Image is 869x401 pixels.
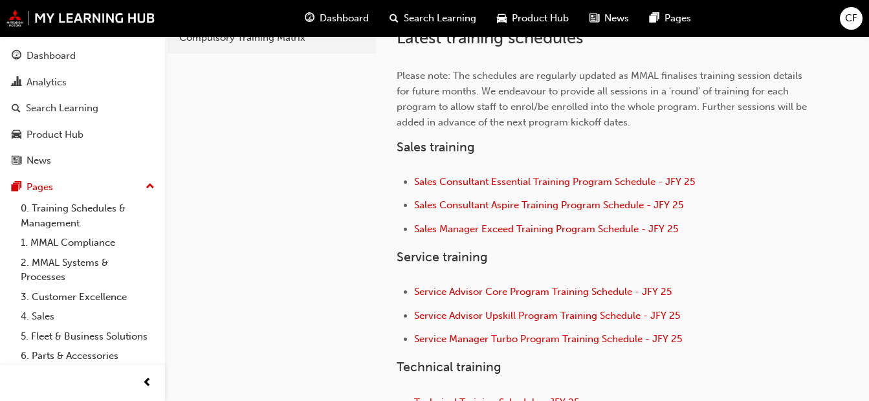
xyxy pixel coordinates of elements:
[12,155,21,167] span: news-icon
[173,27,371,49] a: Compulsory Training Matrix
[294,5,379,32] a: guage-iconDashboard
[390,10,399,27] span: search-icon
[397,140,475,155] span: Sales training
[16,307,160,327] a: 4. Sales
[604,11,629,26] span: News
[5,70,160,94] a: Analytics
[840,7,863,30] button: CF
[12,103,21,114] span: search-icon
[414,333,682,345] a: Service Manager Turbo Program Training Schedule - JFY 25
[665,11,691,26] span: Pages
[5,96,160,120] a: Search Learning
[397,28,583,48] span: Latest training schedules
[397,70,809,128] span: Please note: The schedules are regularly updated as MMAL finalises training session details for f...
[487,5,579,32] a: car-iconProduct Hub
[27,180,53,195] div: Pages
[16,346,160,366] a: 6. Parts & Accessories
[12,182,21,193] span: pages-icon
[379,5,487,32] a: search-iconSearch Learning
[512,11,569,26] span: Product Hub
[639,5,701,32] a: pages-iconPages
[146,179,155,195] span: up-icon
[305,10,314,27] span: guage-icon
[414,176,695,188] a: Sales Consultant Essential Training Program Schedule - JFY 25
[16,233,160,253] a: 1. MMAL Compliance
[5,41,160,175] button: DashboardAnalyticsSearch LearningProduct HubNews
[5,44,160,68] a: Dashboard
[589,10,599,27] span: news-icon
[16,253,160,287] a: 2. MMAL Systems & Processes
[5,175,160,199] button: Pages
[414,286,672,298] a: Service Advisor Core Program Training Schedule - JFY 25
[16,327,160,347] a: 5. Fleet & Business Solutions
[845,11,857,26] span: CF
[579,5,639,32] a: news-iconNews
[414,199,683,211] a: Sales Consultant Aspire Training Program Schedule - JFY 25
[12,77,21,89] span: chart-icon
[414,310,680,321] a: Service Advisor Upskill Program Training Schedule - JFY 25
[6,10,155,27] img: mmal
[179,30,364,45] div: Compulsory Training Matrix
[397,250,488,265] span: Service training
[320,11,369,26] span: Dashboard
[497,10,507,27] span: car-icon
[12,129,21,141] span: car-icon
[27,75,67,90] div: Analytics
[12,50,21,62] span: guage-icon
[26,101,98,116] div: Search Learning
[27,49,76,63] div: Dashboard
[16,287,160,307] a: 3. Customer Excellence
[397,360,501,374] span: Technical training
[404,11,476,26] span: Search Learning
[27,127,83,142] div: Product Hub
[414,223,678,235] a: Sales Manager Exceed Training Program Schedule - JFY 25
[650,10,659,27] span: pages-icon
[5,123,160,147] a: Product Hub
[142,375,152,391] span: prev-icon
[27,153,51,168] div: News
[16,199,160,233] a: 0. Training Schedules & Management
[5,149,160,173] a: News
